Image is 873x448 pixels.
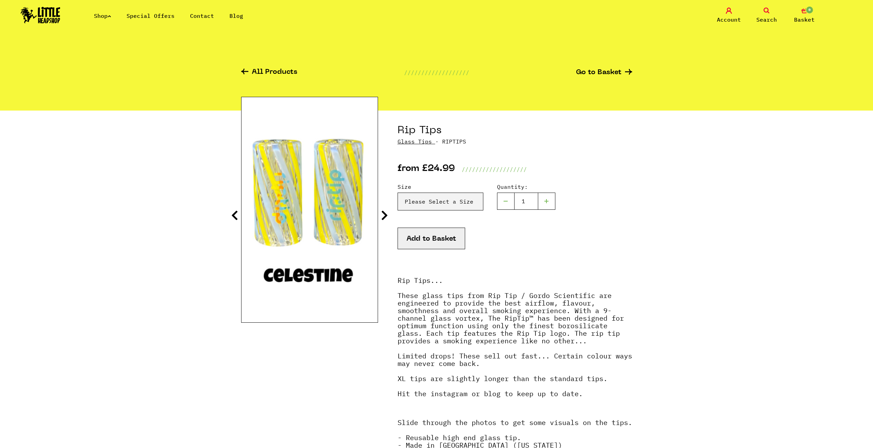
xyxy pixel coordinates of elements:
[190,12,214,19] a: Contact
[94,12,111,19] a: Shop
[805,6,814,14] span: 0
[497,183,555,191] label: Quantity:
[787,8,822,24] a: 0 Basket
[717,15,741,24] span: Account
[127,12,175,19] a: Special Offers
[404,68,469,77] p: ///////////////////
[576,69,632,76] a: Go to Basket
[398,137,632,146] p: · RIPTIPS
[21,7,60,23] img: Little Head Shop Logo
[462,165,527,173] p: ///////////////////
[398,138,432,145] a: Glass Tips
[514,193,538,210] input: 1
[241,125,378,295] img: Rip Tips image 1
[398,276,632,398] strong: Rip Tips... These glass tips from Rip Tip / Gordo Scientific are engineered to provide the best a...
[750,8,784,24] a: Search
[229,12,243,19] a: Blog
[398,124,632,137] h1: Rip Tips
[241,69,297,77] a: All Products
[794,15,815,24] span: Basket
[398,228,465,249] button: Add to Basket
[756,15,777,24] span: Search
[398,183,483,191] label: Size
[398,165,455,173] p: from £24.99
